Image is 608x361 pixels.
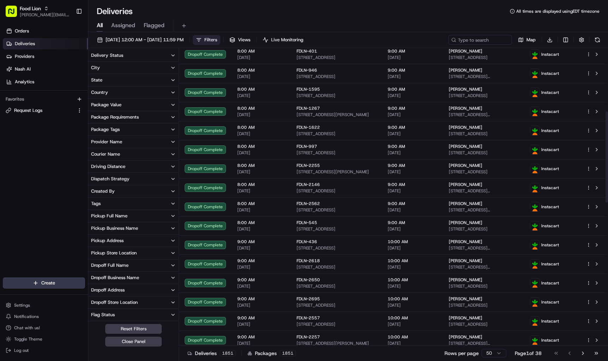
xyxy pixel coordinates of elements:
span: [DATE] [388,188,437,194]
div: Pickup Store Location [91,250,137,256]
img: profile_instacart_ahold_partner.png [530,69,540,78]
div: Created By [91,188,115,194]
button: Close Panel [105,337,162,347]
span: Settings [14,302,30,308]
span: [STREET_ADDRESS] [297,74,376,79]
span: [DATE] [237,264,285,270]
img: profile_instacart_ahold_partner.png [530,88,540,97]
span: 9:00 AM [237,315,285,321]
span: [STREET_ADDRESS] [297,226,376,232]
span: 10:00 AM [388,315,437,321]
img: profile_instacart_ahold_partner.png [530,164,540,173]
span: [PERSON_NAME] [449,334,482,340]
button: Dropoff Business Name [88,272,179,284]
button: Food Lion [20,5,41,12]
span: [STREET_ADDRESS][PERSON_NAME] [449,264,519,270]
button: Log out [3,345,85,355]
button: Reset Filters [105,324,162,334]
img: Nash [7,7,21,21]
div: Dropoff Address [91,287,125,293]
span: Instacart [541,128,559,133]
img: profile_instacart_ahold_partner.png [530,240,540,249]
span: [STREET_ADDRESS][PERSON_NAME] [449,207,519,213]
button: State [88,74,179,86]
span: [PERSON_NAME] [449,258,482,264]
span: [STREET_ADDRESS] [297,131,376,137]
img: profile_instacart_ahold_partner.png [530,278,540,288]
div: 📗 [7,103,13,109]
img: 1736555255976-a54dd68f-1ca7-489b-9aae-adbdc363a1c4 [7,67,20,80]
div: Pickup Full Name [91,213,127,219]
span: All [97,21,103,30]
div: We're available if you need us! [24,74,89,80]
span: [DATE] [388,150,437,156]
span: [DATE] 12:00 AM - [DATE] 11:59 PM [106,37,184,43]
span: 9:00 AM [388,163,437,168]
span: FDLN-2650 [297,277,320,283]
span: [DATE] [237,93,285,98]
div: Courier Name [91,151,120,157]
span: [STREET_ADDRESS][PERSON_NAME][PERSON_NAME] [449,245,519,251]
span: FDLN-2255 [297,163,320,168]
button: Package Value [88,99,179,111]
span: FDLN-2618 [297,258,320,264]
div: Delivery Status [91,52,123,59]
span: Toggle Theme [14,336,42,342]
span: Assigned [111,21,135,30]
span: [PERSON_NAME] [449,315,482,321]
div: Dropoff Store Location [91,299,138,306]
span: 9:00 AM [388,86,437,92]
img: profile_instacart_ahold_partner.png [530,336,540,345]
span: Instacart [541,337,559,343]
span: [DATE] [388,169,437,175]
span: 8:00 AM [237,48,285,54]
span: [DATE] [388,321,437,327]
span: Live Monitoring [271,37,303,43]
span: [DATE] [388,283,437,289]
a: 💻API Documentation [57,100,116,112]
span: [STREET_ADDRESS][PERSON_NAME] [449,188,519,194]
span: FDLN-946 [297,67,317,73]
button: Map [515,35,539,45]
button: Food Lion[PERSON_NAME][EMAIL_ADDRESS][DOMAIN_NAME] [3,3,73,20]
span: 9:00 AM [388,201,437,206]
span: [STREET_ADDRESS] [297,55,376,60]
div: 1851 [220,350,236,356]
span: [DATE] [237,321,285,327]
span: [DATE] [237,55,285,60]
span: [DATE] [388,264,437,270]
div: 1851 [280,350,296,356]
span: 8:00 AM [237,182,285,187]
span: 9:00 AM [388,67,437,73]
span: [DATE] [237,150,285,156]
span: [PERSON_NAME] [449,67,482,73]
span: [STREET_ADDRESS] [449,131,519,137]
span: 10:00 AM [388,277,437,283]
a: Orders [3,25,88,37]
span: [STREET_ADDRESS][PERSON_NAME] [297,169,376,175]
span: Views [238,37,250,43]
span: Map [526,37,536,43]
span: 9:00 AM [388,106,437,111]
span: Instacart [541,223,559,229]
span: [DATE] [388,207,437,213]
span: Instacart [541,166,559,172]
span: [STREET_ADDRESS] [449,150,519,156]
div: Country [91,89,108,96]
span: Nash AI [15,66,31,72]
span: [STREET_ADDRESS] [297,283,376,289]
span: FDLN-1595 [297,86,320,92]
span: 9:00 AM [388,182,437,187]
button: Chat with us! [3,323,85,333]
span: Log out [14,348,29,353]
span: [STREET_ADDRESS] [449,55,519,60]
span: [STREET_ADDRESS] [297,207,376,213]
span: Instacart [541,147,559,152]
button: Dropoff Full Name [88,259,179,271]
span: Instacart [541,299,559,305]
button: Live Monitoring [260,35,306,45]
span: [PERSON_NAME] [449,201,482,206]
span: FDLN-436 [297,239,317,245]
button: Package Tags [88,124,179,136]
span: Instacart [541,71,559,76]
